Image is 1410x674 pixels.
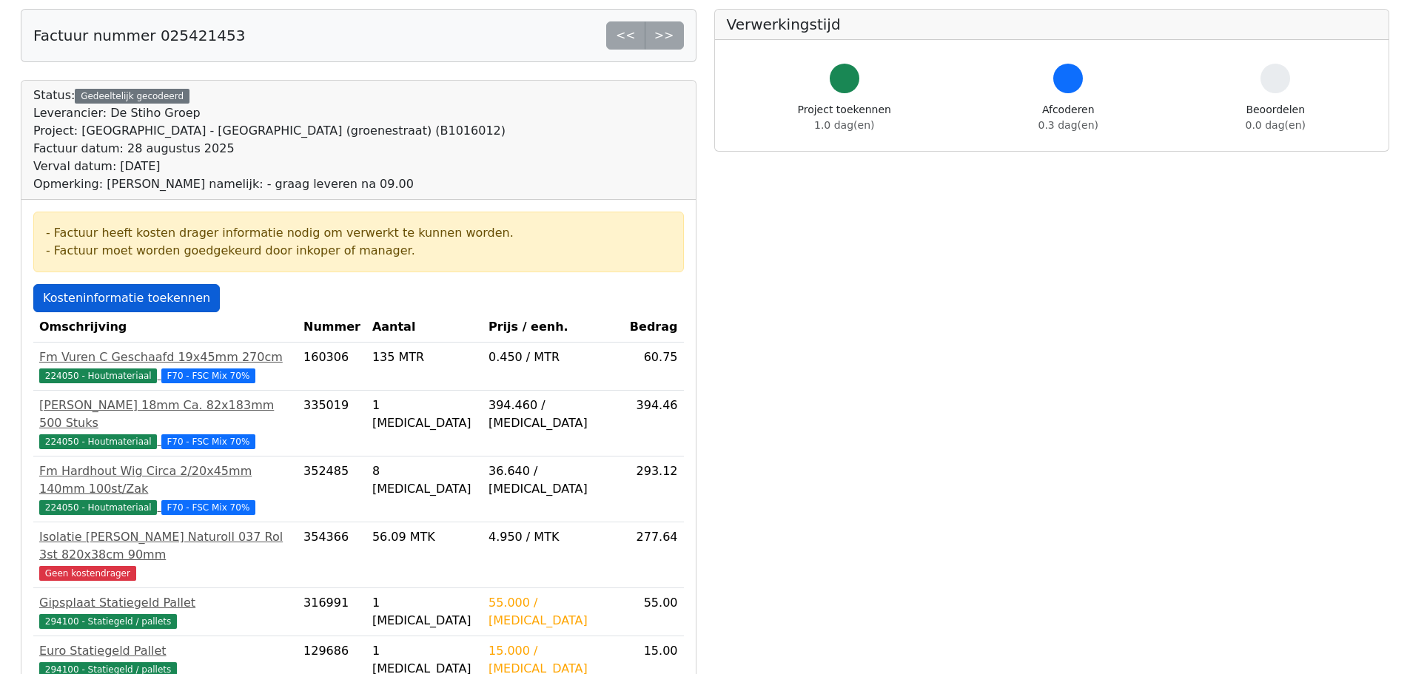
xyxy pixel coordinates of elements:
[489,462,617,498] div: 36.640 / [MEDICAL_DATA]
[366,312,483,343] th: Aantal
[33,140,506,158] div: Factuur datum: 28 augustus 2025
[39,528,292,582] a: Isolatie [PERSON_NAME] Naturoll 037 Rol 3st 820x38cm 90mmGeen kostendrager
[489,397,617,432] div: 394.460 / [MEDICAL_DATA]
[39,528,292,564] div: Isolatie [PERSON_NAME] Naturoll 037 Rol 3st 820x38cm 90mm
[489,348,617,366] div: 0.450 / MTR
[33,175,506,193] div: Opmerking: [PERSON_NAME] namelijk: - graag leveren na 09.00
[1246,102,1306,133] div: Beoordelen
[39,594,292,612] div: Gipsplaat Statiegeld Pallet
[33,312,298,343] th: Omschrijving
[33,27,245,44] h5: Factuur nummer 025421453
[298,522,366,588] td: 354366
[161,434,256,449] span: F70 - FSC Mix 70%
[161,368,256,383] span: F70 - FSC Mix 70%
[33,284,220,312] a: Kosteninformatie toekennen
[622,456,683,522] td: 293.12
[39,397,292,450] a: [PERSON_NAME] 18mm Ca. 82x183mm 500 Stuks224050 - Houtmateriaal F70 - FSC Mix 70%
[372,528,477,546] div: 56.09 MTK
[161,500,256,515] span: F70 - FSC Mix 70%
[33,104,506,122] div: Leverancier: De Stiho Groep
[372,348,477,366] div: 135 MTR
[39,434,157,449] span: 224050 - Houtmateriaal
[39,614,177,629] span: 294100 - Statiegeld / pallets
[622,522,683,588] td: 277.64
[39,642,292,660] div: Euro Statiegeld Pallet
[622,343,683,391] td: 60.75
[39,594,292,630] a: Gipsplaat Statiegeld Pallet294100 - Statiegeld / pallets
[372,397,477,432] div: 1 [MEDICAL_DATA]
[489,528,617,546] div: 4.950 / MTK
[39,348,292,366] div: Fm Vuren C Geschaafd 19x45mm 270cm
[39,368,157,383] span: 224050 - Houtmateriaal
[298,456,366,522] td: 352485
[33,158,506,175] div: Verval datum: [DATE]
[1038,119,1098,131] span: 0.3 dag(en)
[39,500,157,515] span: 224050 - Houtmateriaal
[33,122,506,140] div: Project: [GEOGRAPHIC_DATA] - [GEOGRAPHIC_DATA] (groenestraat) (B1016012)
[39,462,292,516] a: Fm Hardhout Wig Circa 2/20x45mm 140mm 100st/Zak224050 - Houtmateriaal F70 - FSC Mix 70%
[1038,102,1098,133] div: Afcoderen
[39,397,292,432] div: [PERSON_NAME] 18mm Ca. 82x183mm 500 Stuks
[622,588,683,636] td: 55.00
[622,312,683,343] th: Bedrag
[75,89,189,104] div: Gedeeltelijk gecodeerd
[46,224,671,242] div: - Factuur heeft kosten drager informatie nodig om verwerkt te kunnen worden.
[798,102,891,133] div: Project toekennen
[298,588,366,636] td: 316991
[39,462,292,498] div: Fm Hardhout Wig Circa 2/20x45mm 140mm 100st/Zak
[298,312,366,343] th: Nummer
[46,242,671,260] div: - Factuur moet worden goedgekeurd door inkoper of manager.
[727,16,1377,33] h5: Verwerkingstijd
[298,391,366,456] td: 335019
[372,462,477,498] div: 8 [MEDICAL_DATA]
[814,119,874,131] span: 1.0 dag(en)
[483,312,622,343] th: Prijs / eenh.
[39,566,136,581] span: Geen kostendrager
[1246,119,1306,131] span: 0.0 dag(en)
[622,391,683,456] td: 394.46
[372,594,477,630] div: 1 [MEDICAL_DATA]
[298,343,366,391] td: 160306
[489,594,617,630] div: 55.000 / [MEDICAL_DATA]
[33,87,506,193] div: Status:
[39,348,292,384] a: Fm Vuren C Geschaafd 19x45mm 270cm224050 - Houtmateriaal F70 - FSC Mix 70%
